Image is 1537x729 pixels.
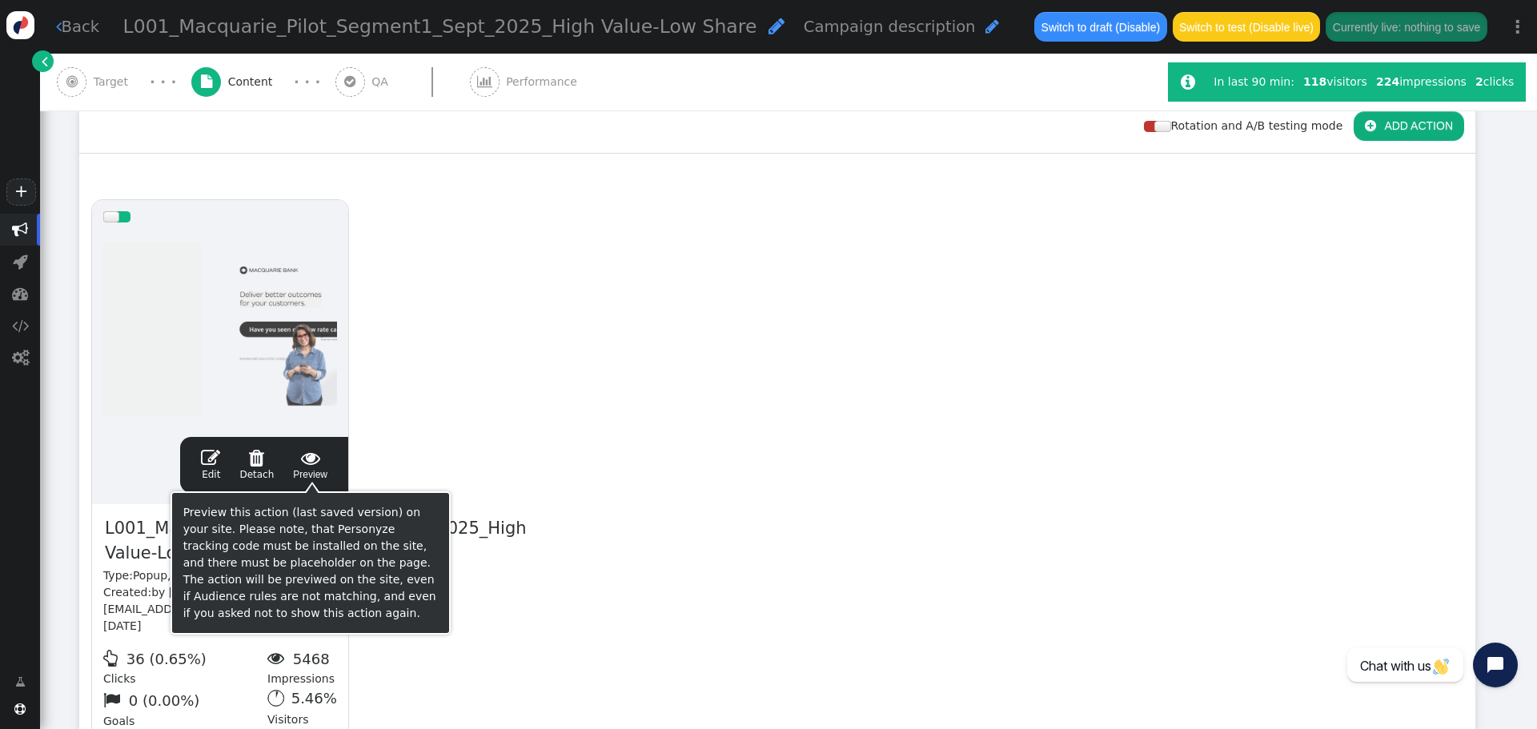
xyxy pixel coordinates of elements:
div: Preview this action (last saved version) on your site. Please note, that Personyze tracking code ... [183,504,438,622]
a: Back [56,15,100,38]
span: Campaign description [804,18,976,36]
a:  Target · · · [57,54,191,110]
button: Currently live: nothing to save [1326,12,1487,41]
div: Clicks [103,646,267,688]
span: Performance [506,74,584,90]
a:  [4,667,37,696]
div: · · · [150,71,176,93]
a: Preview [293,448,327,482]
span:  [56,18,62,34]
b: 224 [1376,75,1399,88]
span:  [66,75,78,88]
span: L001_Macquarie_Pilot_Segment1_Sept_2025_High Value-Low Share [123,15,757,38]
a: ⋮ [1499,3,1537,50]
span:  [267,650,289,667]
span: 36 (0.65%) [126,651,207,667]
span: by [PERSON_NAME][EMAIL_ADDRESS][DOMAIN_NAME] on [DATE] [103,586,317,632]
button: Switch to test (Disable live) [1173,12,1321,41]
span:  [201,75,212,88]
a:  QA [335,54,470,110]
span: Target [94,74,135,90]
span:  [12,286,28,302]
a:  Performance [470,54,613,110]
button: ADD ACTION [1354,111,1464,140]
span:  [12,318,29,334]
span:  [13,254,28,270]
div: · · · [294,71,320,93]
div: Impressions [267,646,337,688]
button: Switch to draft (Disable) [1034,12,1166,41]
span:  [344,75,355,88]
div: Rotation and A/B testing mode [1144,118,1354,134]
img: logo-icon.svg [6,11,34,39]
span:  [293,448,327,467]
a:  [32,50,54,72]
span:  [42,53,48,70]
a: + [6,178,35,206]
span:  [103,691,125,708]
div: Type: [103,567,337,584]
span:  [985,18,999,34]
span: QA [371,74,395,90]
span: Preview [293,448,327,482]
div: Created: [103,584,337,635]
div: In last 90 min: [1214,74,1298,90]
a:  Content · · · [191,54,335,110]
a: Edit [201,448,220,482]
span:  [103,650,122,667]
span:  [1181,74,1195,90]
span:  [12,222,28,238]
b: 2 [1475,75,1483,88]
span:  [477,75,492,88]
span: 5468 [293,651,330,667]
span: Popup, Banner & HTML Builder [133,569,305,582]
div: visitors [1298,74,1371,90]
span:  [239,448,274,467]
span:  [12,350,29,366]
span: L001_Macquarie_Pilot_Segment1_Sept_2025_High Value-Low Share [103,515,528,567]
span: 0 (0.00%) [129,692,200,709]
span:  [1365,119,1376,132]
b: 118 [1303,75,1326,88]
span:  [15,674,26,691]
a: Detach [239,448,274,482]
span: clicks [1475,75,1514,88]
span: Content [228,74,279,90]
span: impressions [1376,75,1467,88]
span:  [768,17,785,35]
span:  [201,448,220,467]
span: 5.46% [291,690,337,707]
span: Detach [239,448,274,480]
span:  [14,703,26,715]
